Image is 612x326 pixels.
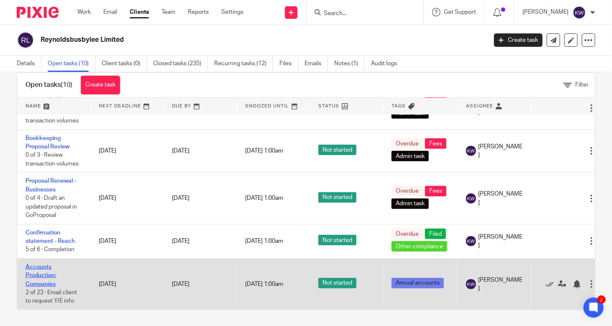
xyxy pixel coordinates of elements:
[26,135,69,150] a: Bookkeeping Proposal Review
[318,235,356,245] span: Not started
[466,194,476,204] img: svg%3E
[425,138,446,149] span: Fees
[425,186,446,196] span: Fees
[597,295,606,304] div: 2
[245,148,283,154] span: [DATE] 1:00am
[392,138,423,149] span: Overdue
[172,281,189,287] span: [DATE]
[466,279,476,289] img: svg%3E
[319,104,340,108] span: Status
[478,276,522,293] span: [PERSON_NAME]
[318,192,356,203] span: Not started
[392,199,429,209] span: Admin task
[392,278,444,288] span: Annual accounts
[305,56,328,72] a: Emails
[90,258,164,310] td: [DATE]
[188,8,209,16] a: Reports
[425,229,446,239] span: Filed
[478,143,522,160] span: [PERSON_NAME]
[17,7,59,18] img: Pixie
[494,33,543,47] a: Create task
[172,238,189,244] span: [DATE]
[323,10,398,18] input: Search
[246,104,289,108] span: Snoozed Until
[371,56,403,72] a: Audit logs
[48,56,95,72] a: Open tasks (10)
[41,36,393,44] h2: Reynoldsbusbylee Limited
[392,241,447,252] span: Other compliance
[221,8,243,16] a: Settings
[392,229,423,239] span: Overdue
[26,290,77,304] span: 2 of 22 · Email client to request Y/E info
[573,6,586,19] img: svg%3E
[214,56,273,72] a: Recurring tasks (12)
[130,8,149,16] a: Clients
[81,76,120,94] a: Create task
[17,31,34,49] img: svg%3E
[522,8,568,16] p: [PERSON_NAME]
[90,130,164,173] td: [DATE]
[161,8,175,16] a: Team
[26,81,72,89] h1: Open tasks
[334,56,365,72] a: Notes (1)
[17,56,41,72] a: Details
[318,278,356,288] span: Not started
[466,146,476,156] img: svg%3E
[90,224,164,258] td: [DATE]
[478,190,522,207] span: [PERSON_NAME]
[77,8,91,16] a: Work
[392,151,429,161] span: Admin task
[153,56,208,72] a: Closed tasks (235)
[26,230,75,244] a: Confirmation statement - Reach
[545,280,558,288] a: Mark as done
[172,195,189,201] span: [DATE]
[245,281,283,287] span: [DATE] 1:00am
[392,104,406,108] span: Tags
[245,196,283,201] span: [DATE] 1:00am
[26,195,77,218] span: 0 of 4 · Draft an updated proposal in GoProposal
[102,56,147,72] a: Client tasks (0)
[245,238,283,244] span: [DATE] 1:00am
[90,173,164,224] td: [DATE]
[478,233,522,250] span: [PERSON_NAME]
[392,186,423,196] span: Overdue
[318,145,356,155] span: Not started
[444,9,476,15] span: Get Support
[26,264,56,287] a: Accounts Production: Companies
[103,8,117,16] a: Email
[61,81,72,88] span: (10)
[26,247,74,253] span: 5 of 6 · Completion
[466,236,476,246] img: svg%3E
[279,56,298,72] a: Files
[575,82,589,88] span: Filter
[26,178,76,192] a: Proposal Renewal - Businesses
[26,152,79,167] span: 0 of 3 · Review transaction volumes
[172,148,189,154] span: [DATE]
